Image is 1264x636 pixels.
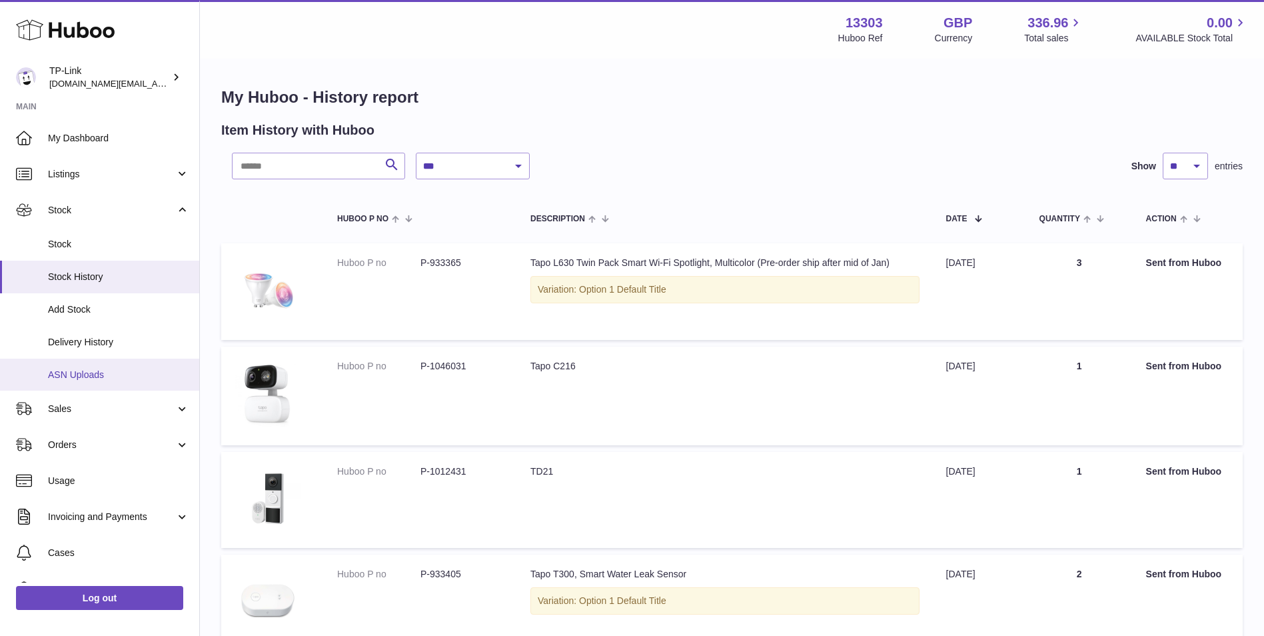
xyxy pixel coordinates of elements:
[49,78,265,89] span: [DOMAIN_NAME][EMAIL_ADDRESS][DOMAIN_NAME]
[1024,14,1083,45] a: 336.96 Total sales
[16,67,36,87] img: purchase.uk@tp-link.com
[48,168,175,181] span: Listings
[48,369,189,381] span: ASN Uploads
[48,511,175,523] span: Invoicing and Payments
[1027,14,1068,32] span: 336.96
[48,403,175,415] span: Sales
[1146,215,1177,223] span: Action
[235,360,301,429] img: 1748449044.jpg
[946,215,967,223] span: Date
[49,65,169,90] div: TP-Link
[933,347,1026,445] td: [DATE]
[517,243,933,340] td: Tapo L630 Twin Pack Smart Wi-Fi Spotlight, Multicolor (Pre-order ship after mid of Jan)
[1146,466,1222,477] strong: Sent from Huboo
[1026,452,1133,549] td: 1
[1146,569,1222,579] strong: Sent from Huboo
[1146,257,1222,268] strong: Sent from Huboo
[48,132,189,145] span: My Dashboard
[48,547,189,559] span: Cases
[48,439,175,451] span: Orders
[221,121,374,139] h2: Item History with Huboo
[846,14,883,32] strong: 13303
[517,347,933,445] td: Tapo C216
[16,586,183,610] a: Log out
[48,303,189,316] span: Add Stock
[935,32,973,45] div: Currency
[1135,14,1248,45] a: 0.00 AVAILABLE Stock Total
[337,360,420,373] dt: Huboo P no
[1135,32,1248,45] span: AVAILABLE Stock Total
[933,243,1026,340] td: [DATE]
[1131,160,1156,173] label: Show
[48,475,189,487] span: Usage
[235,568,301,635] img: 1_large_20230725013923k.jpg
[1024,32,1083,45] span: Total sales
[517,452,933,549] td: TD21
[530,215,585,223] span: Description
[48,336,189,349] span: Delivery History
[1215,160,1243,173] span: entries
[1207,14,1233,32] span: 0.00
[530,276,920,303] div: Variation: Option 1 Default Title
[838,32,883,45] div: Huboo Ref
[1026,347,1133,445] td: 1
[420,568,504,581] dd: P-933405
[420,257,504,269] dd: P-933365
[1026,243,1133,340] td: 3
[337,568,420,581] dt: Huboo P no
[235,257,301,323] img: Tapo_L630_3000X3000_02_large_20220816013850p.jpg
[420,465,504,478] dd: P-1012431
[933,452,1026,549] td: [DATE]
[48,204,175,217] span: Stock
[337,215,388,223] span: Huboo P no
[221,87,1243,108] h1: My Huboo - History report
[337,257,420,269] dt: Huboo P no
[1039,215,1080,223] span: Quantity
[48,238,189,251] span: Stock
[48,271,189,283] span: Stock History
[235,465,301,532] img: 1727277818.jpg
[337,465,420,478] dt: Huboo P no
[420,360,504,373] dd: P-1046031
[944,14,972,32] strong: GBP
[530,587,920,615] div: Variation: Option 1 Default Title
[1146,361,1222,371] strong: Sent from Huboo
